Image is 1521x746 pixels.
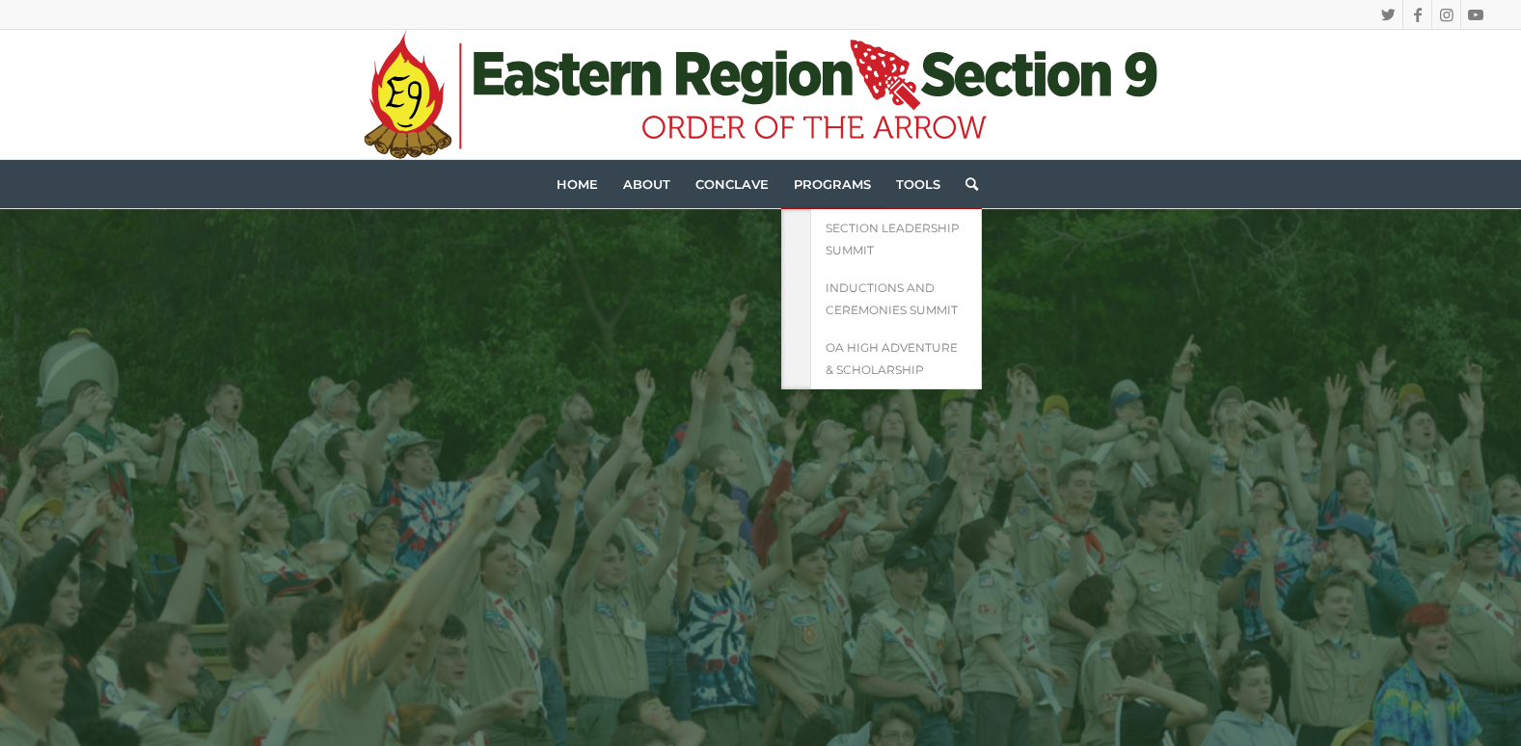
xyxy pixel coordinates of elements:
a: Search [953,160,978,208]
a: Programs [781,160,883,208]
span: Tools [896,176,940,192]
a: OA High Adventure & Scholarship [810,329,982,389]
a: Conclave [683,160,781,208]
span: OA High Adventure & Scholarship [826,340,958,377]
a: Home [544,160,611,208]
span: Conclave [695,176,769,192]
span: Home [557,176,598,192]
a: About [611,160,683,208]
span: Inductions and Ceremonies Summit [826,280,958,317]
span: Section Leadership Summit [826,221,960,257]
a: Tools [883,160,953,208]
a: Inductions and Ceremonies Summit [810,269,982,329]
a: Section Leadership Summit [810,209,982,269]
span: About [623,176,670,192]
span: Programs [794,176,871,192]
